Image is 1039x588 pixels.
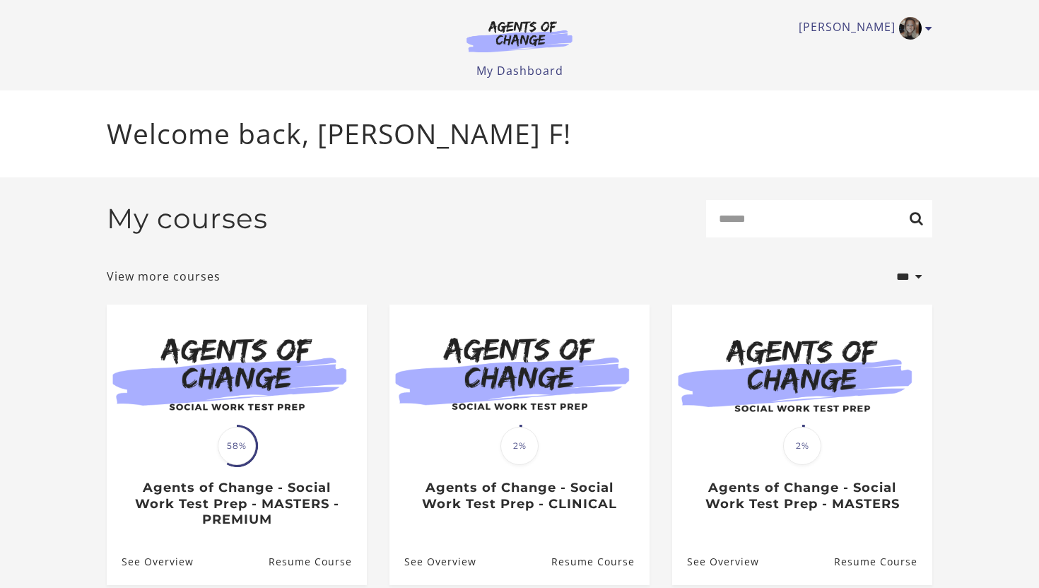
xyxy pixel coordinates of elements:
[799,17,925,40] a: Toggle menu
[404,480,634,512] h3: Agents of Change - Social Work Test Prep - CLINICAL
[107,113,932,155] p: Welcome back, [PERSON_NAME] F!
[218,427,256,465] span: 58%
[551,539,650,584] a: Agents of Change - Social Work Test Prep - CLINICAL: Resume Course
[107,539,194,584] a: Agents of Change - Social Work Test Prep - MASTERS - PREMIUM: See Overview
[783,427,821,465] span: 2%
[834,539,932,584] a: Agents of Change - Social Work Test Prep - MASTERS: Resume Course
[269,539,367,584] a: Agents of Change - Social Work Test Prep - MASTERS - PREMIUM: Resume Course
[687,480,917,512] h3: Agents of Change - Social Work Test Prep - MASTERS
[500,427,539,465] span: 2%
[122,480,351,528] h3: Agents of Change - Social Work Test Prep - MASTERS - PREMIUM
[107,202,268,235] h2: My courses
[389,539,476,584] a: Agents of Change - Social Work Test Prep - CLINICAL: See Overview
[452,20,587,52] img: Agents of Change Logo
[672,539,759,584] a: Agents of Change - Social Work Test Prep - MASTERS: See Overview
[107,268,221,285] a: View more courses
[476,63,563,78] a: My Dashboard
